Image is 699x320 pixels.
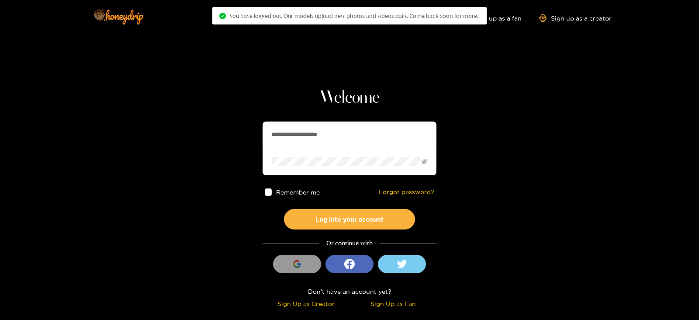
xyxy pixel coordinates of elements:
div: Sign Up as Creator [265,299,347,309]
span: You have logged out. Our models upload new photos and videos daily. Come back soon for more.. [229,12,480,19]
div: Sign Up as Fan [352,299,434,309]
span: Remember me [277,189,320,195]
button: Log into your account [284,209,415,230]
a: Forgot password? [379,188,434,196]
a: Sign up as a fan [462,14,522,22]
h1: Welcome [263,87,436,108]
div: Or continue with [263,238,436,248]
a: Sign up as a creator [539,14,612,22]
div: Don't have an account yet? [263,286,436,296]
span: check-circle [219,13,226,19]
span: eye-invisible [422,159,427,164]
